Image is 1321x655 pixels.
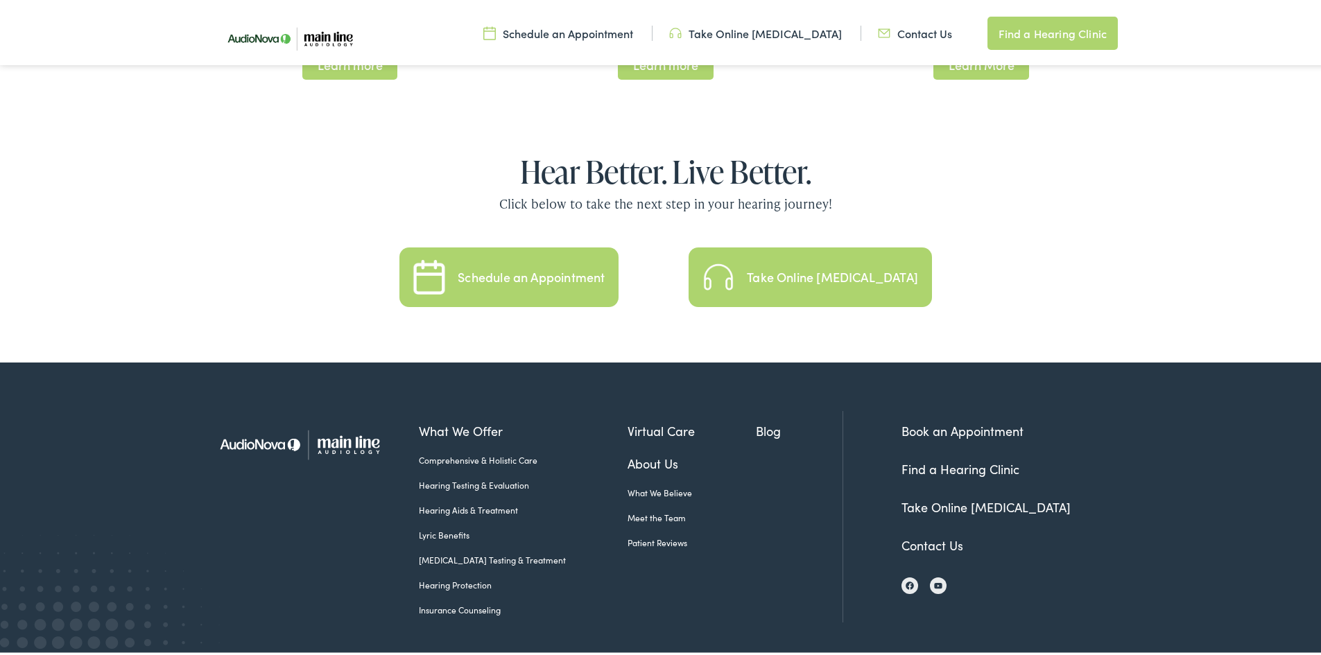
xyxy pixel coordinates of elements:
img: Main Line Audiology [208,408,399,475]
a: Find a Hearing Clinic [901,457,1019,475]
a: Find a Hearing Clinic [987,14,1118,47]
a: About Us [628,451,757,470]
a: Hearing Protection [419,576,628,588]
a: [MEDICAL_DATA] Testing & Treatment [419,551,628,564]
a: Lyric Benefits [419,526,628,539]
a: Meet the Team [628,509,757,521]
img: utility icon [483,23,496,38]
img: utility icon [878,23,890,38]
img: YouTube [934,579,942,587]
a: Schedule an Appointment [483,23,633,38]
div: Schedule an Appointment [458,268,605,281]
img: Take an Online Hearing Test [701,257,736,292]
img: Schedule an Appointment [412,257,447,292]
div: Take Online [MEDICAL_DATA] [747,268,918,281]
span: Learn more [302,47,397,77]
a: Virtual Care [628,419,757,437]
a: Take an Online Hearing Test Take Online [MEDICAL_DATA] [689,245,931,304]
a: Book an Appointment [901,419,1024,437]
a: Patient Reviews [628,534,757,546]
a: Hearing Aids & Treatment [419,501,628,514]
a: What We Offer [419,419,628,437]
a: Contact Us [878,23,952,38]
a: Contact Us [901,534,963,551]
a: Schedule an Appointment Schedule an Appointment [399,245,619,304]
a: Take Online [MEDICAL_DATA] [669,23,842,38]
img: Facebook icon, indicating the presence of the site or brand on the social media platform. [906,579,914,587]
a: Hearing Testing & Evaluation [419,476,628,489]
img: utility icon [669,23,682,38]
a: Comprehensive & Holistic Care [419,451,628,464]
a: Insurance Counseling [419,601,628,613]
a: Blog [756,419,843,437]
span: Learn More [933,47,1029,77]
a: Take Online [MEDICAL_DATA] [901,496,1071,513]
span: Learn more [618,47,713,77]
a: What We Believe [628,484,757,496]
